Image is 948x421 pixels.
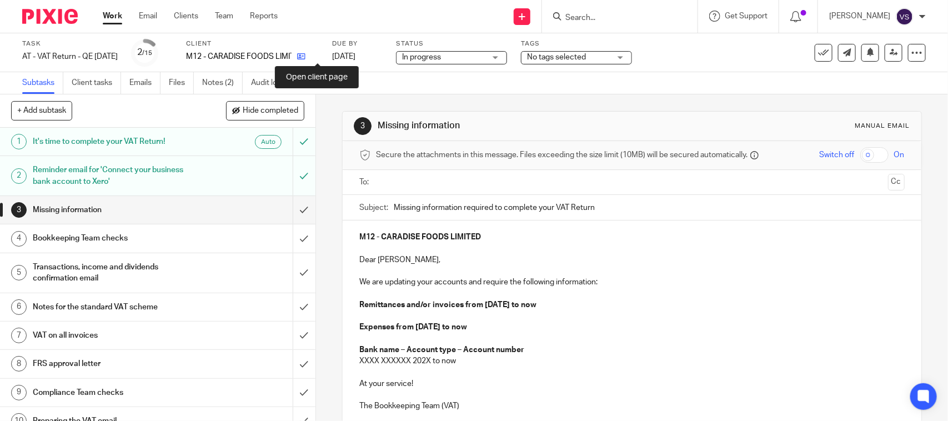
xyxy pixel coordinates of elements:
[359,378,904,389] p: At your service!
[202,72,243,94] a: Notes (2)
[725,12,768,20] span: Get Support
[215,11,233,22] a: Team
[11,265,27,280] div: 5
[11,328,27,343] div: 7
[255,135,282,149] div: Auto
[33,202,199,218] h1: Missing information
[11,202,27,218] div: 3
[251,72,294,94] a: Audit logs
[376,149,748,161] span: Secure the attachments in this message. Files exceeding the size limit (10MB) will be secured aut...
[33,259,199,287] h1: Transactions, income and dividends confirmation email
[33,327,199,344] h1: VAT on all invoices
[103,11,122,22] a: Work
[22,51,118,62] div: AT - VAT Return - QE 31-08-2025
[129,72,160,94] a: Emails
[359,277,904,288] p: We are updating your accounts and require the following information:
[527,53,586,61] span: No tags selected
[888,174,905,191] button: Cc
[139,11,157,22] a: Email
[11,385,27,400] div: 9
[174,11,198,22] a: Clients
[894,149,905,161] span: On
[33,384,199,401] h1: Compliance Team checks
[22,39,118,48] label: Task
[820,149,855,161] span: Switch off
[359,355,904,367] p: XXXX XXXXXX 202X to now
[33,299,199,315] h1: Notes for the standard VAT scheme
[359,301,536,309] strong: Remittances and/or invoices from [DATE] to now
[359,346,524,354] strong: Bank name – Account type – Account number
[396,39,507,48] label: Status
[378,120,656,132] h1: Missing information
[829,11,890,22] p: [PERSON_NAME]
[855,122,910,131] div: Manual email
[354,117,372,135] div: 3
[11,134,27,149] div: 1
[250,11,278,22] a: Reports
[33,355,199,372] h1: FRS approval letter
[359,177,372,188] label: To:
[359,254,904,265] p: Dear [PERSON_NAME],
[332,39,382,48] label: Due by
[521,39,632,48] label: Tags
[143,50,153,56] small: /15
[22,9,78,24] img: Pixie
[359,202,388,213] label: Subject:
[359,323,467,331] strong: Expenses from [DATE] to now
[11,168,27,184] div: 2
[186,51,292,62] p: M12 - CARADISE FOODS LIMITED
[11,101,72,120] button: + Add subtask
[33,133,199,150] h1: It's time to complete your VAT Return!
[226,101,304,120] button: Hide completed
[33,230,199,247] h1: Bookkeeping Team checks
[22,72,63,94] a: Subtasks
[332,53,355,61] span: [DATE]
[169,72,194,94] a: Files
[11,299,27,315] div: 6
[359,400,904,412] p: The Bookkeeping Team (VAT)
[402,53,441,61] span: In progress
[896,8,914,26] img: svg%3E
[243,107,298,116] span: Hide completed
[564,13,664,23] input: Search
[11,356,27,372] div: 8
[22,51,118,62] div: AT - VAT Return - QE [DATE]
[359,233,481,241] strong: M12 - CARADISE FOODS LIMITED
[33,162,199,190] h1: Reminder email for 'Connect your business bank account to Xero'
[11,231,27,247] div: 4
[72,72,121,94] a: Client tasks
[186,39,318,48] label: Client
[138,46,153,59] div: 2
